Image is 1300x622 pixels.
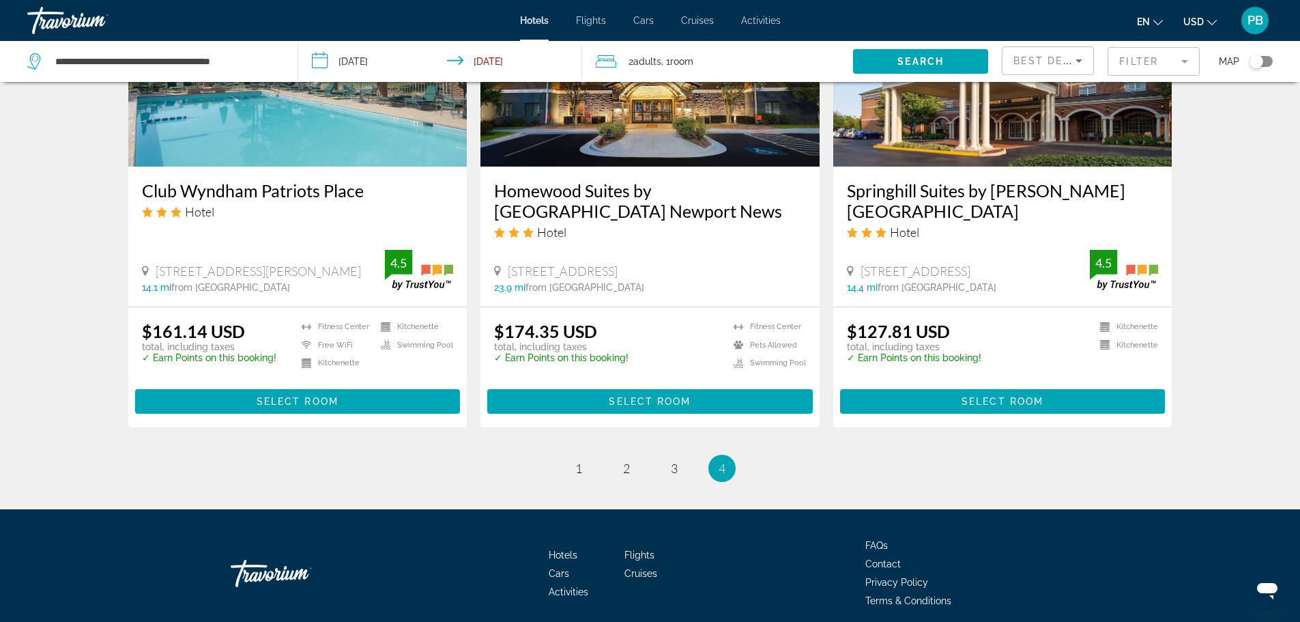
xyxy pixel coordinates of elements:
div: 4.5 [385,255,412,271]
p: total, including taxes [494,341,629,352]
a: FAQs [865,540,888,551]
p: ✓ Earn Points on this booking! [847,352,981,363]
span: Select Room [609,396,691,407]
span: Best Deals [1013,55,1084,66]
ins: $174.35 USD [494,321,597,341]
span: en [1137,16,1150,27]
li: Swimming Pool [727,358,806,369]
span: USD [1183,16,1204,27]
button: Select Room [840,389,1166,414]
a: Privacy Policy [865,577,928,588]
a: Cars [633,15,654,26]
li: Fitness Center [727,321,806,333]
img: trustyou-badge.svg [1090,250,1158,290]
span: [STREET_ADDRESS] [861,264,970,279]
p: ✓ Earn Points on this booking! [142,352,276,363]
span: Hotel [185,204,214,219]
a: Select Room [487,393,813,408]
button: User Menu [1237,6,1273,35]
a: Contact [865,559,901,569]
span: 4 [719,461,725,476]
button: Select Room [487,389,813,414]
span: Hotel [890,225,919,240]
li: Kitchenette [374,321,453,333]
img: trustyou-badge.svg [385,250,453,290]
span: Search [897,56,944,67]
span: 2 [623,461,630,476]
span: Map [1219,52,1239,71]
a: Homewood Suites by [GEOGRAPHIC_DATA] Newport News [494,180,806,221]
li: Fitness Center [295,321,374,333]
ins: $127.81 USD [847,321,950,341]
button: Toggle map [1239,55,1273,68]
a: Travorium [27,3,164,38]
span: 1 [575,461,582,476]
a: Select Room [840,393,1166,408]
a: Activities [741,15,781,26]
span: from [GEOGRAPHIC_DATA] [171,282,290,293]
nav: Pagination [128,455,1172,482]
span: PB [1247,14,1263,27]
button: Check-in date: Sep 20, 2025 Check-out date: Sep 21, 2025 [298,41,583,82]
a: Club Wyndham Patriots Place [142,180,454,201]
span: Select Room [257,396,338,407]
button: Travelers: 2 adults, 0 children [582,41,853,82]
li: Swimming Pool [374,339,453,351]
span: Cruises [624,568,657,579]
span: Select Room [962,396,1043,407]
a: Travorium [231,553,367,594]
button: Search [853,49,988,74]
a: Cars [549,568,569,579]
span: 3 [671,461,678,476]
a: Hotels [520,15,549,26]
li: Kitchenette [295,358,374,369]
a: Flights [576,15,606,26]
span: , 1 [661,52,693,71]
a: Springhill Suites by [PERSON_NAME][GEOGRAPHIC_DATA] [847,180,1159,221]
span: Terms & Conditions [865,595,951,606]
span: 14.1 mi [142,282,171,293]
div: 3 star Hotel [142,204,454,219]
a: Cruises [681,15,714,26]
button: Change language [1137,12,1163,31]
span: 23.9 mi [494,282,525,293]
mat-select: Sort by [1013,53,1082,69]
li: Free WiFi [295,339,374,351]
span: Room [670,56,693,67]
div: 3 star Hotel [494,225,806,240]
button: Filter [1108,46,1200,76]
button: Change currency [1183,12,1217,31]
li: Pets Allowed [727,339,806,351]
li: Kitchenette [1093,339,1158,351]
span: 14.4 mi [847,282,878,293]
iframe: Button to launch messaging window [1245,567,1289,611]
ins: $161.14 USD [142,321,245,341]
span: 2 [629,52,661,71]
span: from [GEOGRAPHIC_DATA] [525,282,644,293]
span: from [GEOGRAPHIC_DATA] [878,282,996,293]
div: 3 star Hotel [847,225,1159,240]
li: Kitchenette [1093,321,1158,333]
span: [STREET_ADDRESS][PERSON_NAME] [156,264,361,279]
div: 4.5 [1090,255,1117,271]
span: Hotel [537,225,566,240]
p: ✓ Earn Points on this booking! [494,352,629,363]
a: Activities [549,586,588,597]
a: Flights [624,550,654,561]
button: Select Room [135,389,461,414]
span: Adults [633,56,661,67]
a: Hotels [549,550,577,561]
